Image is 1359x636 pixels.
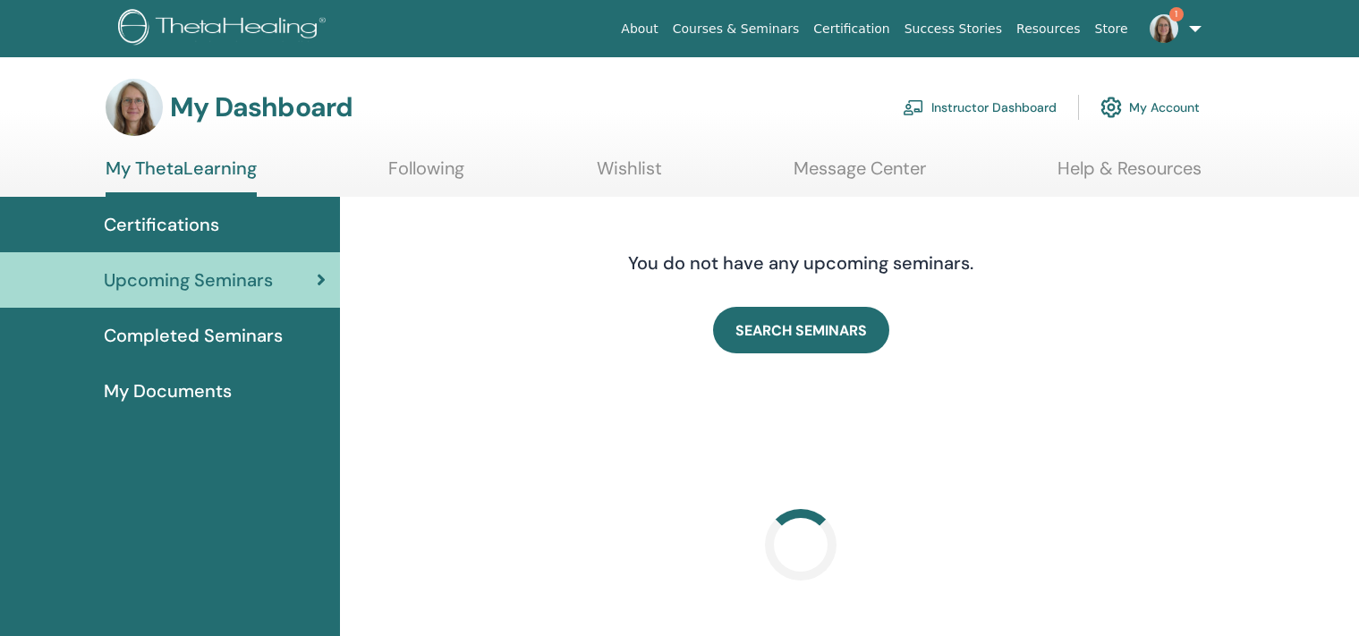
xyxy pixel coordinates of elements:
[519,252,1083,274] h4: You do not have any upcoming seminars.
[170,91,352,123] h3: My Dashboard
[1150,14,1178,43] img: default.jpg
[1100,92,1122,123] img: cog.svg
[794,157,926,192] a: Message Center
[597,157,662,192] a: Wishlist
[903,99,924,115] img: chalkboard-teacher.svg
[104,322,283,349] span: Completed Seminars
[1169,7,1184,21] span: 1
[1100,88,1200,127] a: My Account
[106,157,257,197] a: My ThetaLearning
[903,88,1057,127] a: Instructor Dashboard
[735,321,867,340] span: SEARCH SEMINARS
[713,307,889,353] a: SEARCH SEMINARS
[806,13,896,46] a: Certification
[666,13,807,46] a: Courses & Seminars
[104,377,232,404] span: My Documents
[1009,13,1088,46] a: Resources
[106,79,163,136] img: default.jpg
[104,267,273,293] span: Upcoming Seminars
[897,13,1009,46] a: Success Stories
[1057,157,1202,192] a: Help & Resources
[104,211,219,238] span: Certifications
[1088,13,1135,46] a: Store
[118,9,332,49] img: logo.png
[388,157,464,192] a: Following
[614,13,665,46] a: About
